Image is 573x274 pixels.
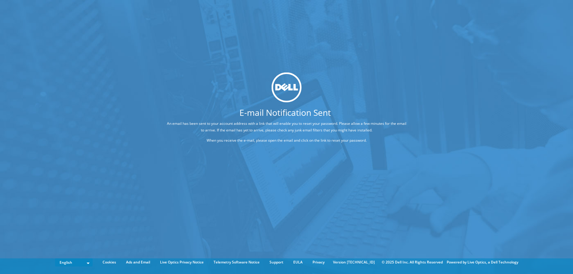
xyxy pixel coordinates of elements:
[122,259,155,266] a: Ads and Email
[289,259,307,266] a: EULA
[330,259,378,266] li: Version [TECHNICAL_ID]
[98,259,121,266] a: Cookies
[166,120,407,134] p: An email has been sent to your account address with a link that will enable you to reset your pas...
[209,259,264,266] a: Telemetry Software Notice
[156,259,208,266] a: Live Optics Privacy Notice
[265,259,288,266] a: Support
[272,72,302,103] img: dell_svg_logo.svg
[447,259,518,266] li: Powered by Live Optics, a Dell Technology
[143,108,427,117] h1: E-mail Notification Sent
[166,137,407,144] p: When you receive the e-mail, please open the email and click on the link to reset your password.
[308,259,329,266] a: Privacy
[379,259,446,266] li: © 2025 Dell Inc. All Rights Reserved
